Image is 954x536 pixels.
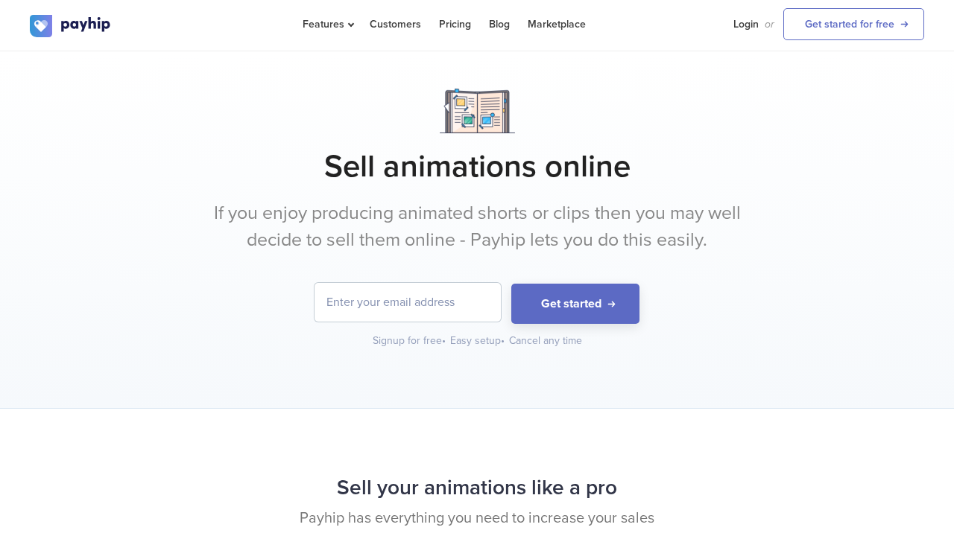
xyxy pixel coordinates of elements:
[198,200,756,253] p: If you enjoy producing animated shorts or clips then you may well decide to sell them online - Pa...
[509,334,582,348] div: Cancel any time
[440,89,515,133] img: Notebook.png
[450,334,506,348] div: Easy setup
[511,284,639,325] button: Get started
[501,334,505,347] span: •
[30,508,924,529] p: Payhip has everything you need to increase your sales
[783,8,924,40] a: Get started for free
[30,15,112,37] img: logo.svg
[442,334,446,347] span: •
[373,334,447,348] div: Signup for free
[315,283,501,322] input: Enter your email address
[30,148,924,185] h1: Sell animations online
[303,18,352,31] span: Features
[30,468,924,508] h2: Sell your animations like a pro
